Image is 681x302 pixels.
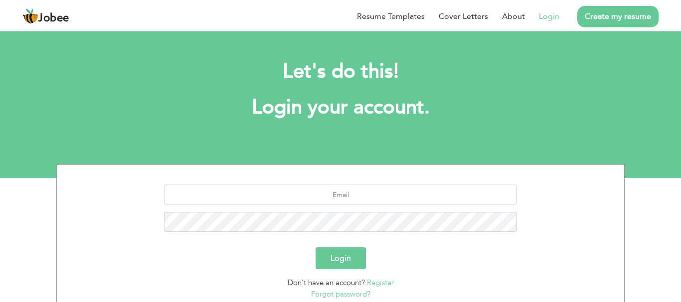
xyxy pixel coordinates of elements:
[357,10,425,22] a: Resume Templates
[288,278,365,288] span: Don't have an account?
[311,289,370,299] a: Forgot password?
[71,59,610,85] h2: Let's do this!
[316,247,366,269] button: Login
[22,8,69,24] a: Jobee
[164,185,517,204] input: Email
[22,8,38,24] img: jobee.io
[439,10,488,22] a: Cover Letters
[577,6,659,27] a: Create my resume
[502,10,525,22] a: About
[539,10,559,22] a: Login
[367,278,394,288] a: Register
[71,95,610,120] h1: Login your account.
[38,13,69,24] span: Jobee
